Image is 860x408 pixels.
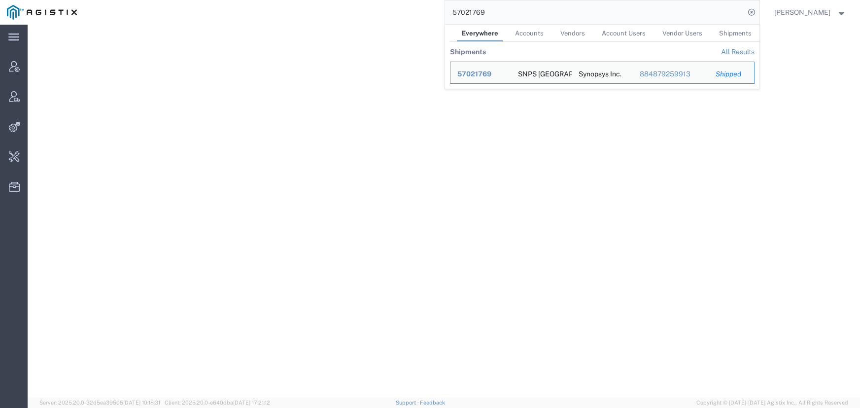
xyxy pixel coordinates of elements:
span: Vendor Users [662,30,702,37]
span: Everywhere [462,30,498,37]
span: Accounts [515,30,544,37]
span: Server: 2025.20.0-32d5ea39505 [39,400,160,406]
a: Feedback [420,400,445,406]
input: Search for shipment number, reference number [445,0,745,24]
a: Support [396,400,420,406]
a: View all shipments found by criterion [721,48,755,56]
div: Shipped [716,69,747,79]
div: 884879259913 [639,69,702,79]
div: 57021769 [457,69,504,79]
span: Client: 2025.20.0-e640dba [165,400,270,406]
span: [DATE] 10:18:31 [123,400,160,406]
th: Shipments [450,42,486,62]
iframe: FS Legacy Container [28,25,860,398]
span: Copyright © [DATE]-[DATE] Agistix Inc., All Rights Reserved [696,399,848,407]
span: Vendors [560,30,585,37]
img: logo [7,5,77,20]
span: Jenneffer Jahraus [774,7,830,18]
span: 57021769 [457,70,491,78]
table: Search Results [450,42,759,89]
div: SNPS Portugal Lda [517,62,565,83]
span: Shipments [719,30,752,37]
span: Account Users [602,30,646,37]
span: [DATE] 17:21:12 [233,400,270,406]
div: Synopsys Inc. [579,62,621,83]
button: [PERSON_NAME] [774,6,847,18]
